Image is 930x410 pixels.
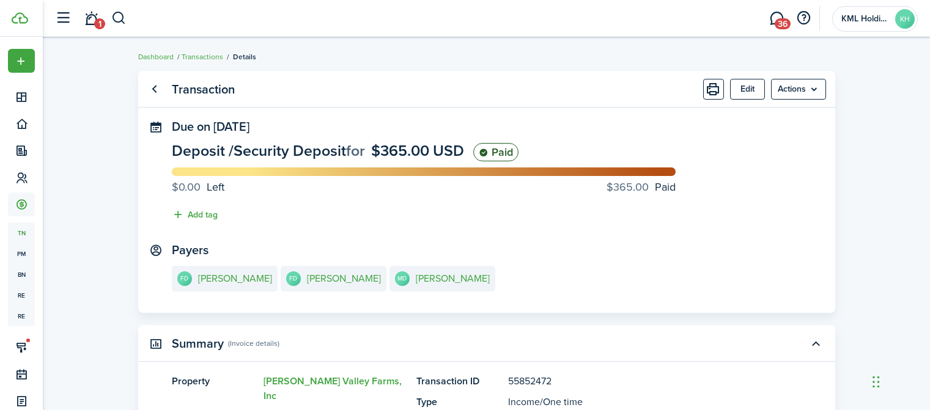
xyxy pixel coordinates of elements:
panel-main-description: 55852472 [508,374,765,389]
a: tn [8,222,35,243]
a: pm [8,243,35,264]
div: Drag [873,364,880,400]
progress-caption-label-value: $365.00 [607,179,649,196]
button: Edit [730,79,765,100]
a: Transactions [182,51,223,62]
span: Details [233,51,256,62]
span: Due on [DATE] [172,117,249,136]
button: Open menu [771,79,826,100]
button: Open resource center [793,8,814,29]
avatar-text: KH [895,9,915,29]
panel-main-title: Property [172,374,257,403]
span: $365.00 USD [371,139,464,162]
span: One time [543,395,583,409]
panel-main-title: Payers [172,243,209,257]
avatar-text: FD [286,271,301,286]
span: KML Holdings, LLC [841,15,890,23]
a: Messaging [765,3,788,34]
panel-main-description: / [508,395,765,409]
a: MD[PERSON_NAME] [389,266,495,291]
a: Go back [144,79,165,100]
a: re [8,285,35,306]
span: Deposit / Security Deposit [172,139,346,162]
button: Open menu [8,49,35,73]
progress-caption-label-value: $0.00 [172,179,201,196]
a: FD[PERSON_NAME] [281,266,386,291]
panel-main-subtitle: (Invoice details) [228,338,279,349]
iframe: Chat Widget [726,278,930,410]
button: Search [111,8,127,29]
panel-main-title: Summary [172,337,224,351]
status: Paid [473,143,519,161]
span: for [346,139,365,162]
e-details-info-title: [PERSON_NAME] [307,273,381,284]
img: TenantCloud [12,12,28,24]
e-details-info-title: [PERSON_NAME] [416,273,490,284]
a: re [8,306,35,326]
e-details-info-title: [PERSON_NAME] [198,273,272,284]
button: Add tag [172,208,218,222]
a: FD[PERSON_NAME] [172,266,278,291]
avatar-text: FD [177,271,192,286]
a: [PERSON_NAME] Valley Farms, Inc [264,374,402,403]
panel-main-title: Type [416,395,502,409]
a: Dashboard [138,51,174,62]
progress-caption-label: Left [172,179,224,196]
span: 36 [775,18,791,29]
menu-btn: Actions [771,79,826,100]
progress-caption-label: Paid [607,179,676,196]
a: Notifications [79,3,103,34]
span: Income [508,395,540,409]
a: bn [8,264,35,285]
button: Print [703,79,724,100]
avatar-text: MD [395,271,410,286]
panel-main-title: Transaction ID [416,374,502,389]
span: 1 [94,18,105,29]
button: Open sidebar [51,7,75,30]
panel-main-title: Transaction [172,82,235,97]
